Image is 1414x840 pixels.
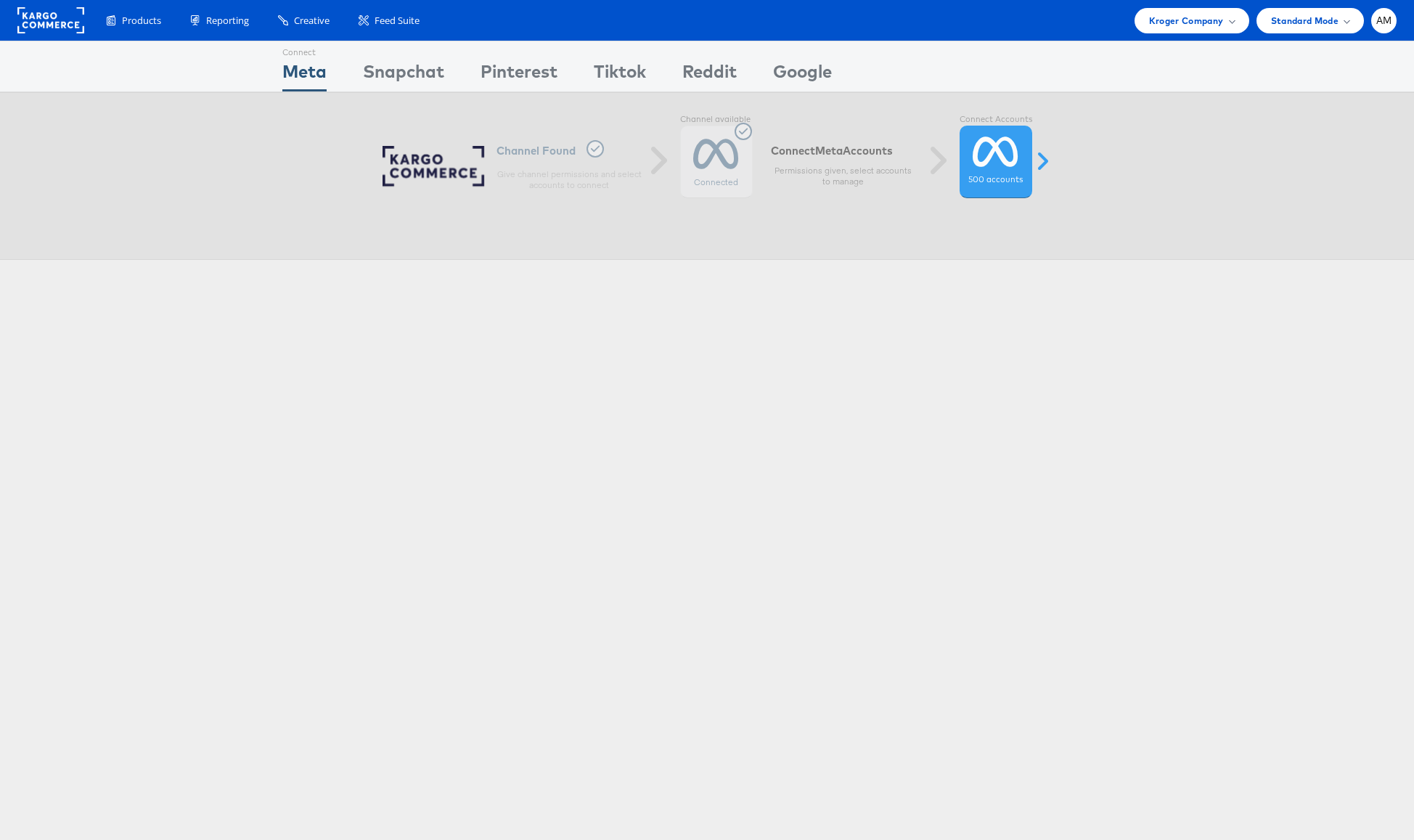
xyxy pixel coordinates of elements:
span: Standard Mode [1271,13,1339,28]
p: Give channel permissions and select accounts to connect [496,169,642,192]
label: 500 accounts [968,175,1023,187]
span: Reporting [206,14,249,28]
h6: Channel Found [496,141,642,162]
label: Connect Accounts [960,115,1032,126]
label: Channel available [680,115,753,126]
h6: Connect Accounts [771,144,916,158]
span: AM [1376,16,1392,25]
div: Snapchat [363,59,444,91]
div: Tiktok [594,59,646,91]
div: Connect [282,41,327,59]
span: Feed Suite [375,14,420,28]
div: Reddit [682,59,737,91]
div: Meta [282,59,327,91]
span: Creative [294,14,330,28]
span: Kroger Company [1149,13,1224,28]
span: Products [122,14,161,28]
div: Pinterest [481,59,557,91]
p: Permissions given, select accounts to manage [771,166,916,189]
span: meta [815,144,843,158]
div: Google [773,59,832,91]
